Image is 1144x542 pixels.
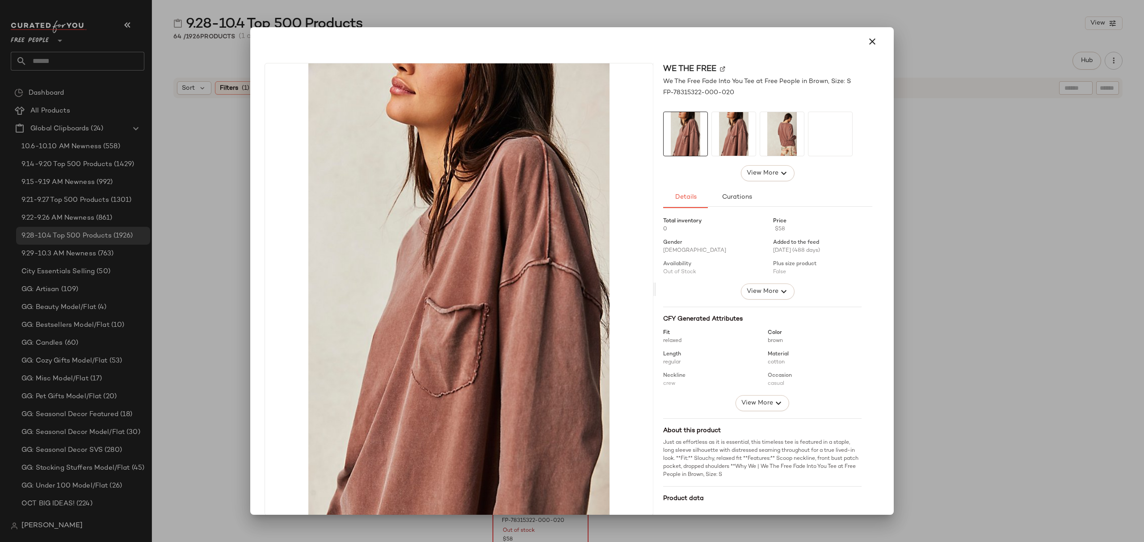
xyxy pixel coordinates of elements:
span: Curations [722,194,752,201]
img: 78315322_020_b [760,112,804,156]
img: svg%3e [720,66,725,71]
span: Details [674,194,696,201]
span: We The Free [663,63,716,75]
img: 78315322_020_a [265,63,653,515]
button: View More [741,165,795,181]
span: We The Free Fade Into You Tee at Free People in Brown, Size: S [663,77,851,86]
button: View More [741,284,795,300]
span: View More [741,398,773,409]
img: 78315322_020_a [664,112,707,156]
div: Just as effortless as it is essential, this timeless tee is featured in a staple, long sleeve sil... [663,439,862,479]
span: View More [746,168,778,179]
span: View More [746,286,778,297]
button: View More [736,395,789,411]
div: CFY Generated Attributes [663,314,862,324]
img: 78315322_020_a [712,112,756,156]
span: FP-78315322-000-020 [663,88,734,97]
div: Product data [663,494,862,503]
div: About this product [663,426,862,435]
